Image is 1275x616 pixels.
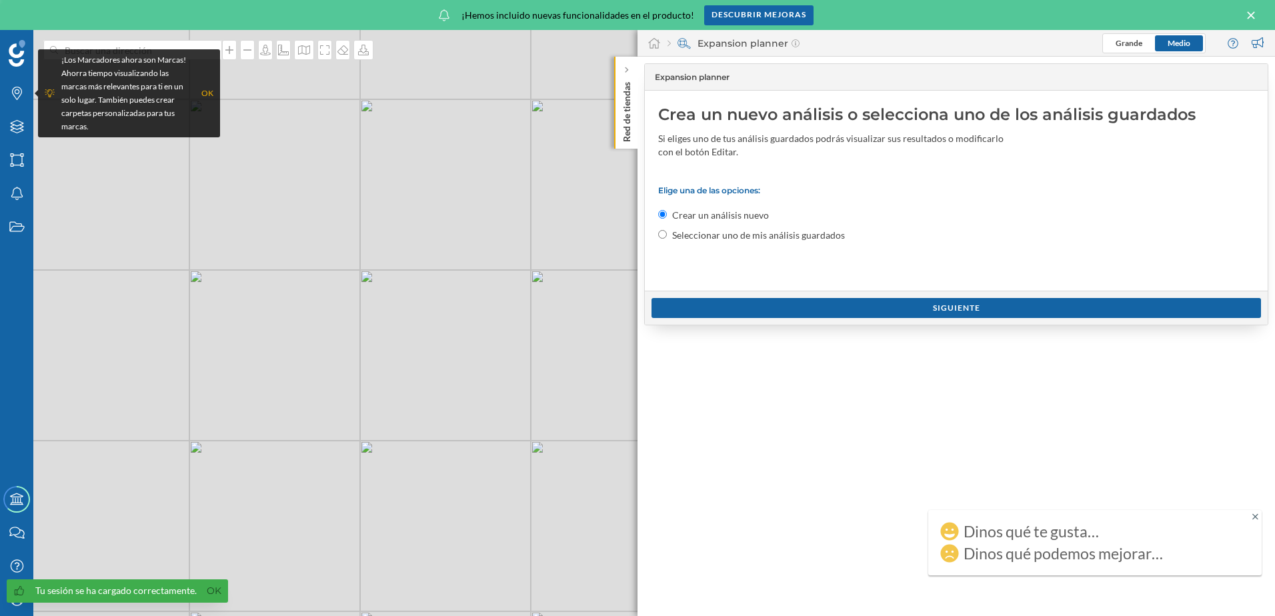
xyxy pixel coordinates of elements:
label: Seleccionar uno de mis análisis guardados [672,229,845,242]
img: search-areas.svg [678,37,691,50]
div: Crea un nuevo análisis o selecciona uno de los análisis guardados [658,104,1254,125]
img: Geoblink Logo [9,40,25,67]
div: Si eliges uno de tus análisis guardados podrás visualizar sus resultados o modificarlo con el bot... [658,132,1005,159]
a: Ok [203,583,225,599]
div: Dinos qué podemos mejorar… [964,547,1163,560]
span: ¡Hemos incluido nuevas funcionalidades en el producto! [461,9,694,22]
div: Dinos qué te gusta… [964,525,1099,538]
label: Crear un análisis nuevo [672,209,769,222]
div: OK [201,87,213,100]
div: ¡Los Marcadores ahora son Marcas! Ahorra tiempo visualizando las marcas más relevantes para ti en... [61,53,195,133]
span: Expansion planner [655,71,730,83]
p: Elige una de las opciones: [658,185,1254,195]
p: Red de tiendas [620,77,633,142]
div: Tu sesión se ha cargado correctamente. [35,584,197,597]
span: Grande [1116,38,1142,48]
div: Expansion planner [668,37,800,50]
span: Medio [1168,38,1190,48]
